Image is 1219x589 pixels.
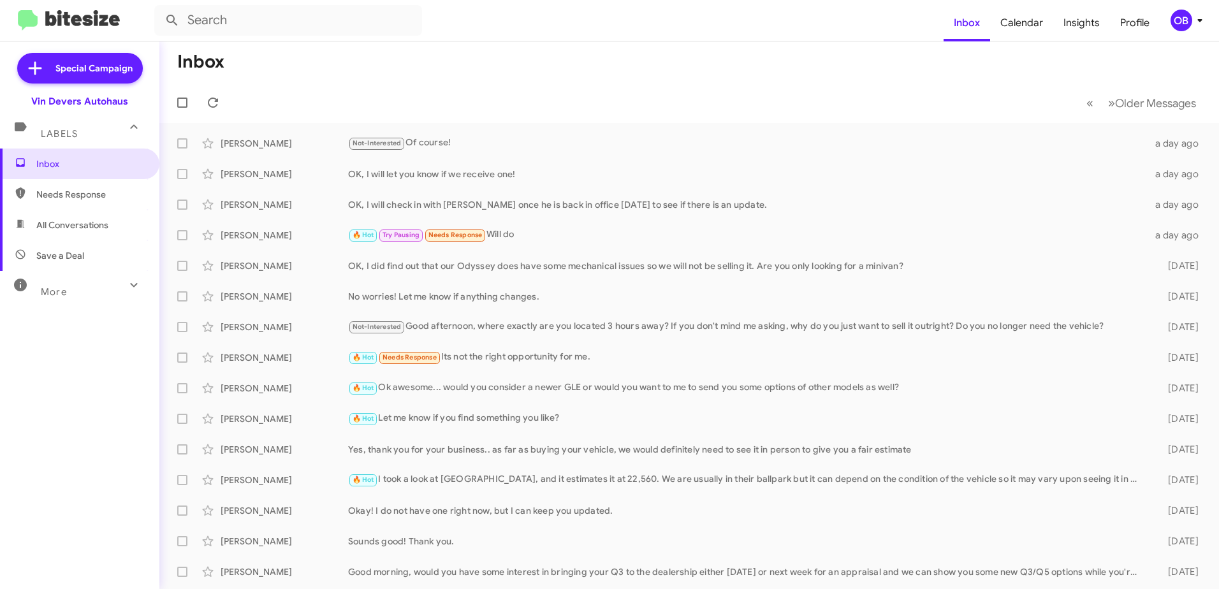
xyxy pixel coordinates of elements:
div: Okay! I do not have one right now, but I can keep you updated. [348,504,1148,517]
button: Previous [1079,90,1101,116]
h1: Inbox [177,52,224,72]
span: 🔥 Hot [353,476,374,484]
span: Older Messages [1115,96,1196,110]
span: 🔥 Hot [353,231,374,239]
span: Needs Response [36,188,145,201]
div: a day ago [1148,168,1209,180]
button: OB [1160,10,1205,31]
div: [PERSON_NAME] [221,535,348,548]
span: Labels [41,128,78,140]
span: Save a Deal [36,249,84,262]
a: Inbox [944,4,990,41]
nav: Page navigation example [1079,90,1204,116]
span: « [1086,95,1093,111]
div: Of course! [348,136,1148,150]
div: OK, I will let you know if we receive one! [348,168,1148,180]
div: No worries! Let me know if anything changes. [348,290,1148,303]
button: Next [1100,90,1204,116]
span: Needs Response [428,231,483,239]
span: Try Pausing [383,231,420,239]
div: [DATE] [1148,504,1209,517]
a: Special Campaign [17,53,143,84]
div: Ok awesome... would you consider a newer GLE or would you want to me to send you some options of ... [348,381,1148,395]
div: [DATE] [1148,474,1209,486]
div: [DATE] [1148,259,1209,272]
div: [DATE] [1148,321,1209,333]
div: [PERSON_NAME] [221,137,348,150]
div: [DATE] [1148,351,1209,364]
div: [PERSON_NAME] [221,198,348,211]
div: [PERSON_NAME] [221,259,348,272]
div: a day ago [1148,137,1209,150]
div: [DATE] [1148,382,1209,395]
span: 🔥 Hot [353,384,374,392]
div: I took a look at [GEOGRAPHIC_DATA], and it estimates it at 22,560. We are usually in their ballpa... [348,472,1148,487]
div: Yes, thank you for your business.. as far as buying your vehicle, we would definitely need to see... [348,443,1148,456]
span: Not-Interested [353,323,402,331]
div: [PERSON_NAME] [221,168,348,180]
span: Inbox [36,157,145,170]
div: [DATE] [1148,290,1209,303]
div: Let me know if you find something you like? [348,411,1148,426]
span: Special Campaign [55,62,133,75]
div: [PERSON_NAME] [221,504,348,517]
div: [PERSON_NAME] [221,290,348,303]
div: [PERSON_NAME] [221,412,348,425]
div: [PERSON_NAME] [221,443,348,456]
div: Sounds good! Thank you. [348,535,1148,548]
div: Will do [348,228,1148,242]
span: More [41,286,67,298]
div: [PERSON_NAME] [221,565,348,578]
span: Not-Interested [353,139,402,147]
div: Vin Devers Autohaus [31,95,128,108]
div: [PERSON_NAME] [221,382,348,395]
div: OK, I will check in with [PERSON_NAME] once he is back in office [DATE] to see if there is an upd... [348,198,1148,211]
div: OK, I did find out that our Odyssey does have some mechanical issues so we will not be selling it... [348,259,1148,272]
div: a day ago [1148,229,1209,242]
div: [DATE] [1148,535,1209,548]
div: [PERSON_NAME] [221,229,348,242]
a: Insights [1053,4,1110,41]
input: Search [154,5,422,36]
div: [DATE] [1148,565,1209,578]
span: All Conversations [36,219,108,231]
span: 🔥 Hot [353,353,374,361]
div: [DATE] [1148,443,1209,456]
span: Needs Response [383,353,437,361]
span: » [1108,95,1115,111]
a: Profile [1110,4,1160,41]
div: [PERSON_NAME] [221,351,348,364]
div: a day ago [1148,198,1209,211]
a: Calendar [990,4,1053,41]
span: 🔥 Hot [353,414,374,423]
div: [PERSON_NAME] [221,474,348,486]
div: Its not the right opportunity for me. [348,350,1148,365]
div: [DATE] [1148,412,1209,425]
div: [PERSON_NAME] [221,321,348,333]
div: OB [1171,10,1192,31]
div: Good afternoon, where exactly are you located 3 hours away? If you don't mind me asking, why do y... [348,319,1148,334]
div: Good morning, would you have some interest in bringing your Q3 to the dealership either [DATE] or... [348,565,1148,578]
